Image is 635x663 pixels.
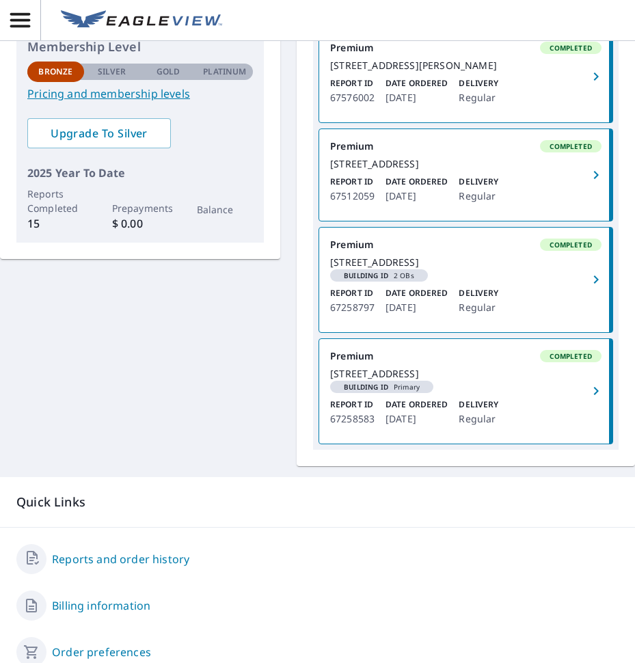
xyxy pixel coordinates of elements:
p: Gold [157,66,180,78]
p: Reports Completed [27,187,84,215]
p: [DATE] [386,188,448,204]
p: Date Ordered [386,287,448,299]
p: Regular [459,299,498,316]
a: Order preferences [52,644,151,660]
span: Completed [541,43,600,53]
p: Regular [459,188,498,204]
div: [STREET_ADDRESS][PERSON_NAME] [330,59,602,72]
img: EV Logo [61,10,222,31]
p: Platinum [203,66,246,78]
p: Regular [459,411,498,427]
p: Report ID [330,176,375,188]
p: Delivery [459,176,498,188]
p: Balance [197,202,254,217]
p: Date Ordered [386,176,448,188]
p: $ 0.00 [112,215,169,232]
p: [DATE] [386,411,448,427]
p: [DATE] [386,299,448,316]
div: Premium [330,42,602,54]
p: Date Ordered [386,398,448,411]
div: Premium [330,239,602,251]
p: 67258583 [330,411,375,427]
a: PremiumCompleted[STREET_ADDRESS]Building ID2 OBsReport ID67258797Date Ordered[DATE]DeliveryRegular [319,228,612,332]
div: [STREET_ADDRESS] [330,158,602,170]
span: Completed [541,240,600,249]
p: 2025 Year To Date [27,165,253,181]
p: Regular [459,90,498,106]
em: Building ID [344,272,388,279]
a: Billing information [52,597,150,614]
p: 15 [27,215,84,232]
p: Delivery [459,287,498,299]
span: Completed [541,351,600,361]
div: Premium [330,350,602,362]
p: Report ID [330,398,375,411]
span: Completed [541,141,600,151]
a: Upgrade To Silver [27,118,171,148]
p: [DATE] [386,90,448,106]
a: Reports and order history [52,551,189,567]
p: Bronze [38,66,72,78]
p: Report ID [330,77,375,90]
p: 67512059 [330,188,375,204]
p: 67258797 [330,299,375,316]
a: Pricing and membership levels [27,85,253,102]
span: Primary [336,383,428,390]
a: PremiumCompleted[STREET_ADDRESS]Building IDPrimaryReport ID67258583Date Ordered[DATE]DeliveryRegular [319,339,612,444]
a: PremiumCompleted[STREET_ADDRESS][PERSON_NAME]Report ID67576002Date Ordered[DATE]DeliveryRegular [319,31,612,122]
p: Delivery [459,398,498,411]
p: Delivery [459,77,498,90]
a: PremiumCompleted[STREET_ADDRESS]Report ID67512059Date Ordered[DATE]DeliveryRegular [319,129,612,221]
div: [STREET_ADDRESS] [330,368,602,380]
p: Quick Links [16,493,619,511]
span: 2 OBs [336,272,422,279]
p: Report ID [330,287,375,299]
p: Silver [98,66,126,78]
p: 67576002 [330,90,375,106]
p: Date Ordered [386,77,448,90]
div: [STREET_ADDRESS] [330,256,602,269]
p: Membership Level [27,38,253,56]
a: EV Logo [53,2,230,39]
em: Building ID [344,383,388,390]
span: Upgrade To Silver [38,126,160,141]
div: Premium [330,140,602,152]
p: Prepayments [112,201,169,215]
